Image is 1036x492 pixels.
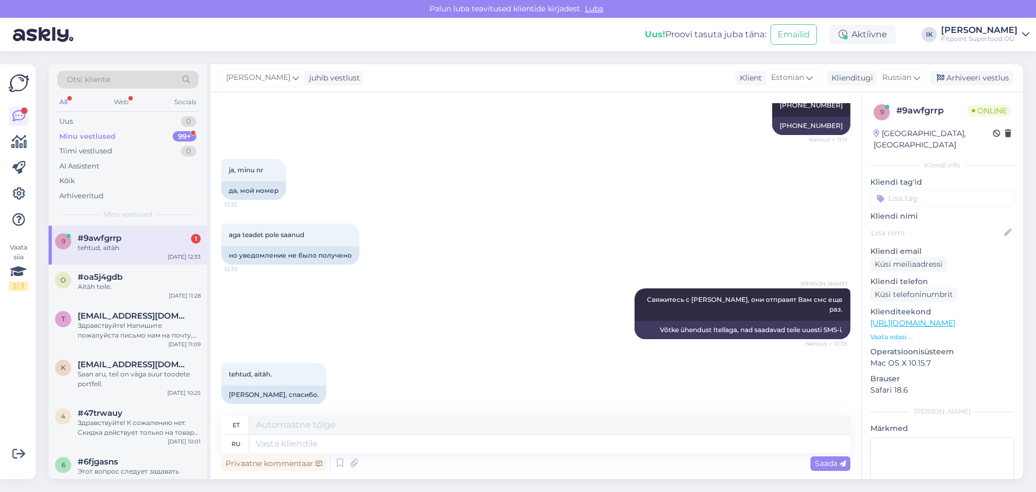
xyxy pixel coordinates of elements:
div: Kõik [59,176,75,186]
div: Saan aru, teil on väga suur toodete portfell. [78,369,201,389]
span: #6fjgasns [78,457,118,467]
p: Märkmed [870,423,1014,434]
div: Web [112,95,131,109]
div: но уведомление не было получено [221,246,359,265]
div: Arhiveeritud [59,191,104,201]
div: Vaata siia [9,242,28,291]
span: 9 [62,237,65,245]
span: Otsi kliente [67,74,110,85]
span: ja, minu nr [229,166,263,174]
div: tehtud, aitäh. [78,243,201,253]
div: All [57,95,70,109]
div: Privaatne kommentaar [221,456,326,471]
div: Klienditugi [827,72,873,84]
div: [DATE] 10:01 [168,437,201,446]
span: 12:33 [224,265,265,273]
span: Russian [882,72,911,84]
span: Nähtud ✓ 11:11 [807,136,847,144]
div: Fitpoint Superfood OÜ [941,35,1018,43]
p: Brauser [870,373,1014,385]
p: Safari 18.6 [870,385,1014,396]
div: [PERSON_NAME] [870,407,1014,416]
div: 1 [191,234,201,244]
div: Kliendi info [870,160,1014,170]
p: Kliendi telefon [870,276,1014,287]
input: Lisa tag [870,190,1014,206]
div: et [233,416,240,434]
p: Kliendi email [870,246,1014,257]
div: Proovi tasuta juba täna: [645,28,766,41]
span: [PERSON_NAME] [801,280,847,288]
img: Askly Logo [9,73,29,93]
div: [PERSON_NAME] [941,26,1018,35]
p: Operatsioonisüsteem [870,346,1014,358]
span: 12:32 [224,200,265,208]
div: 0 [181,116,196,127]
span: [PHONE_NUMBER] [780,101,843,109]
span: 12:40 [224,405,265,413]
div: ru [231,435,241,453]
div: 99+ [173,131,196,142]
div: да, мой номер [221,181,286,200]
p: Kliendi nimi [870,211,1014,222]
div: Küsi telefoninumbrit [870,287,957,302]
div: # 9awfgrrp [896,104,967,117]
button: Emailid [771,24,817,45]
div: Aitäh teile. [78,282,201,292]
div: Minu vestlused [59,131,115,142]
span: Estonian [771,72,804,84]
span: Luba [582,4,606,14]
div: Arhiveeri vestlus [930,71,1013,85]
div: [DATE] 10:25 [167,389,201,397]
span: o [60,276,66,284]
div: 2 / 3 [9,281,28,291]
p: Kliendi tag'id [870,177,1014,188]
div: Klient [735,72,762,84]
div: IK [922,27,937,42]
span: #9awfgrrp [78,233,121,243]
span: Свяжитесь с [PERSON_NAME], они отправят Вам смс еще раз. [647,295,844,313]
div: AI Assistent [59,161,99,172]
span: #47trwauy [78,408,122,418]
div: [DATE] 12:33 [168,253,201,261]
a: [URL][DOMAIN_NAME] [870,318,955,328]
p: Mac OS X 10.15.7 [870,358,1014,369]
span: #oa5j4gdb [78,272,122,282]
p: Vaata edasi ... [870,332,1014,342]
div: [DATE] 11:09 [168,340,201,348]
span: tehtud, aitäh. [229,370,272,378]
div: Socials [172,95,199,109]
input: Lisa nimi [871,227,1002,239]
span: katria.saul@gmail.com [78,360,190,369]
span: k [61,363,66,372]
span: t [62,315,65,323]
div: Здравствуйте! Напишите пожалуйста письмо нам на почту, чтобы с вами связались напрямую. [78,321,201,340]
div: Küsi meiliaadressi [870,257,947,272]
span: Minu vestlused [104,210,152,219]
div: Этот вопрос следует задавать врачу,мы не владеем данной информацией [78,467,201,486]
span: tefik200@gmail.com [78,311,190,321]
span: 9 [880,108,884,116]
div: 0 [181,146,196,157]
div: [GEOGRAPHIC_DATA], [GEOGRAPHIC_DATA] [874,128,993,151]
div: Aktiivne [830,25,896,44]
span: 4 [61,412,65,420]
a: [PERSON_NAME]Fitpoint Superfood OÜ [941,26,1030,43]
div: Uus [59,116,73,127]
span: 6 [62,461,65,469]
div: [PERSON_NAME], спасибо. [221,386,326,404]
div: Tiimi vestlused [59,146,112,157]
div: juhib vestlust [305,72,360,84]
div: Võtke ühendust Itellaga, nad saadavad teile uuesti SMS-i. [635,321,850,339]
p: Klienditeekond [870,306,1014,318]
span: Saada [815,459,846,468]
div: [PHONE_NUMBER] [772,117,850,135]
div: [DATE] 11:28 [169,292,201,300]
span: Nähtud ✓ 12:35 [806,340,847,348]
span: Online [967,105,1011,117]
span: [PERSON_NAME] [226,72,290,84]
span: aga teadet pole saanud [229,231,304,239]
b: Uus! [645,29,665,39]
div: Здравствуйте! К сожалению нет. Скидка действует только на товары по полной цене. [78,418,201,437]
